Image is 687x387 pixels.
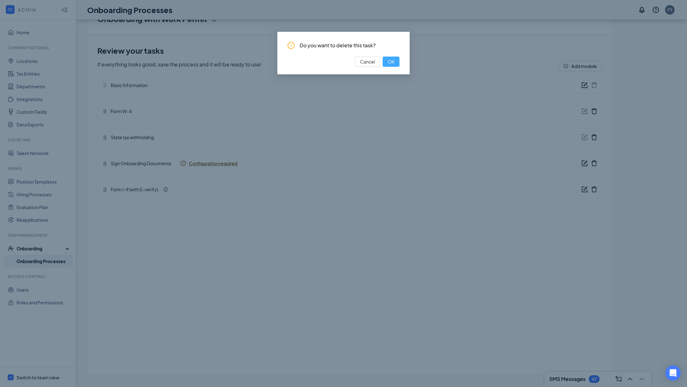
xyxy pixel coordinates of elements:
[300,42,399,49] span: Do you want to delete this task?
[355,57,380,67] button: Cancel
[665,365,681,381] div: Open Intercom Messenger
[360,58,375,65] span: Cancel
[383,57,399,67] button: OK
[288,42,295,49] span: exclamation-circle
[388,58,394,65] span: OK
